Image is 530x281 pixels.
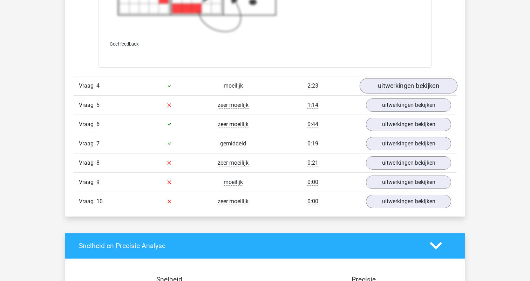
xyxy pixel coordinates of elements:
span: 2:23 [307,82,318,89]
span: Vraag [79,139,96,148]
span: 5 [96,102,100,108]
span: zeer moeilijk [218,159,249,166]
h4: Snelheid en Precisie Analyse [79,242,419,250]
span: Vraag [79,120,96,129]
span: 10 [96,198,103,205]
a: uitwerkingen bekijken [366,156,451,170]
span: 1:14 [307,102,318,109]
a: uitwerkingen bekijken [366,176,451,189]
span: Vraag [79,159,96,167]
span: Vraag [79,101,96,109]
span: moeilijk [224,82,243,89]
span: 9 [96,179,100,185]
a: uitwerkingen bekijken [366,195,451,208]
span: 0:44 [307,121,318,128]
span: Vraag [79,178,96,186]
span: 7 [96,140,100,147]
span: 0:19 [307,140,318,147]
a: uitwerkingen bekijken [366,98,451,112]
span: 0:00 [307,179,318,186]
span: gemiddeld [220,140,246,147]
span: zeer moeilijk [218,102,249,109]
a: uitwerkingen bekijken [366,137,451,150]
span: 0:00 [307,198,318,205]
span: Vraag [79,197,96,206]
span: zeer moeilijk [218,198,249,205]
span: moeilijk [224,179,243,186]
span: 4 [96,82,100,89]
span: 8 [96,159,100,166]
span: 0:21 [307,159,318,166]
a: uitwerkingen bekijken [360,78,457,94]
span: 6 [96,121,100,128]
span: Geef feedback [110,41,138,47]
a: uitwerkingen bekijken [366,118,451,131]
span: Vraag [79,82,96,90]
span: zeer moeilijk [218,121,249,128]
